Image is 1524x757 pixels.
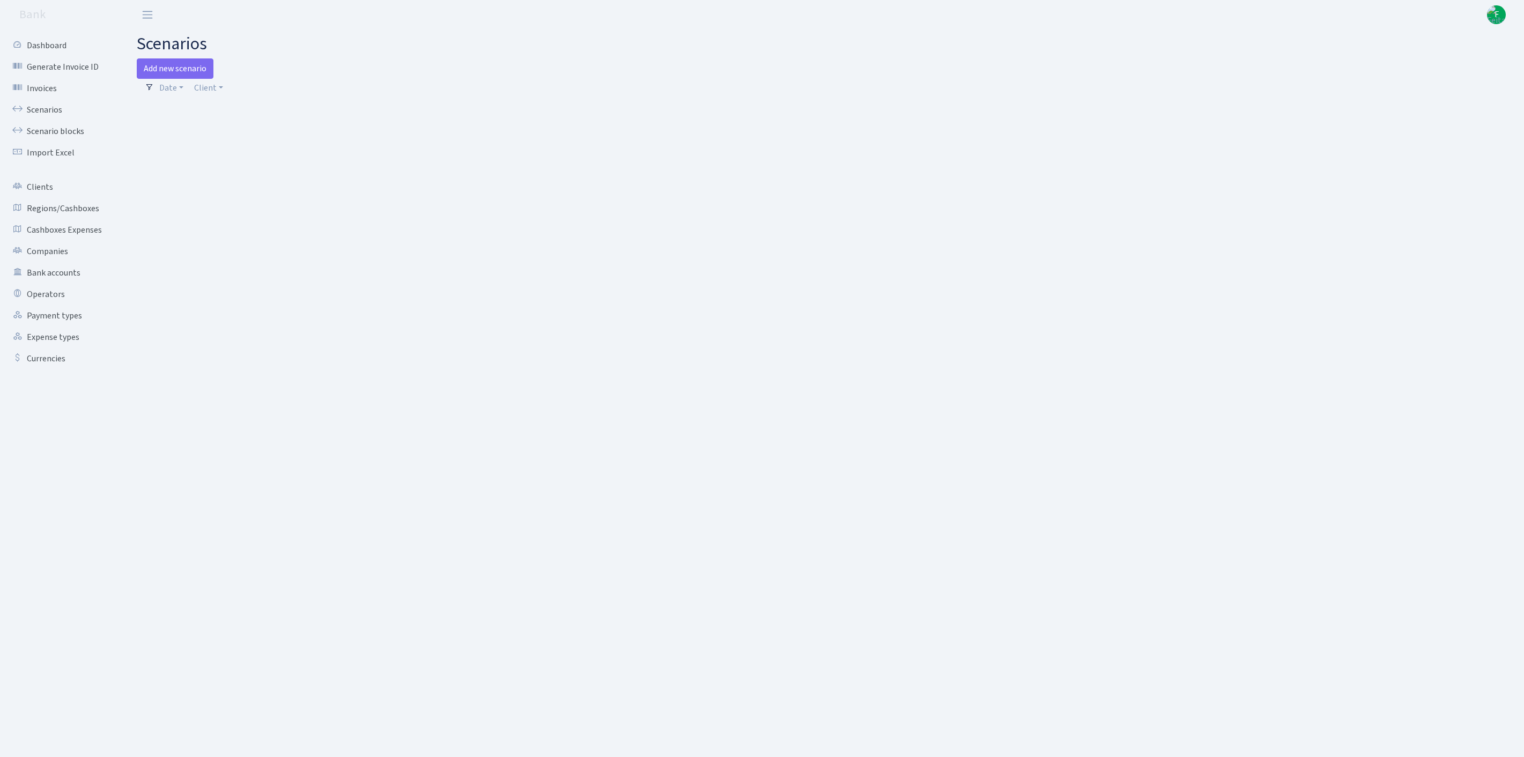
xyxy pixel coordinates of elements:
[5,326,113,348] a: Expense types
[5,241,113,262] a: Companies
[1487,5,1506,24] img: Feitan
[5,121,113,142] a: Scenario blocks
[5,176,113,198] a: Clients
[137,58,213,79] a: Add new scenario
[137,32,207,56] span: scenarios
[190,79,227,97] a: Client
[5,142,113,164] a: Import Excel
[155,79,188,97] a: Date
[134,6,161,24] button: Toggle navigation
[5,305,113,326] a: Payment types
[5,348,113,369] a: Currencies
[5,35,113,56] a: Dashboard
[5,262,113,284] a: Bank accounts
[5,284,113,305] a: Operators
[5,78,113,99] a: Invoices
[5,99,113,121] a: Scenarios
[1487,5,1506,24] a: F
[5,56,113,78] a: Generate Invoice ID
[5,219,113,241] a: Cashboxes Expenses
[5,198,113,219] a: Regions/Cashboxes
